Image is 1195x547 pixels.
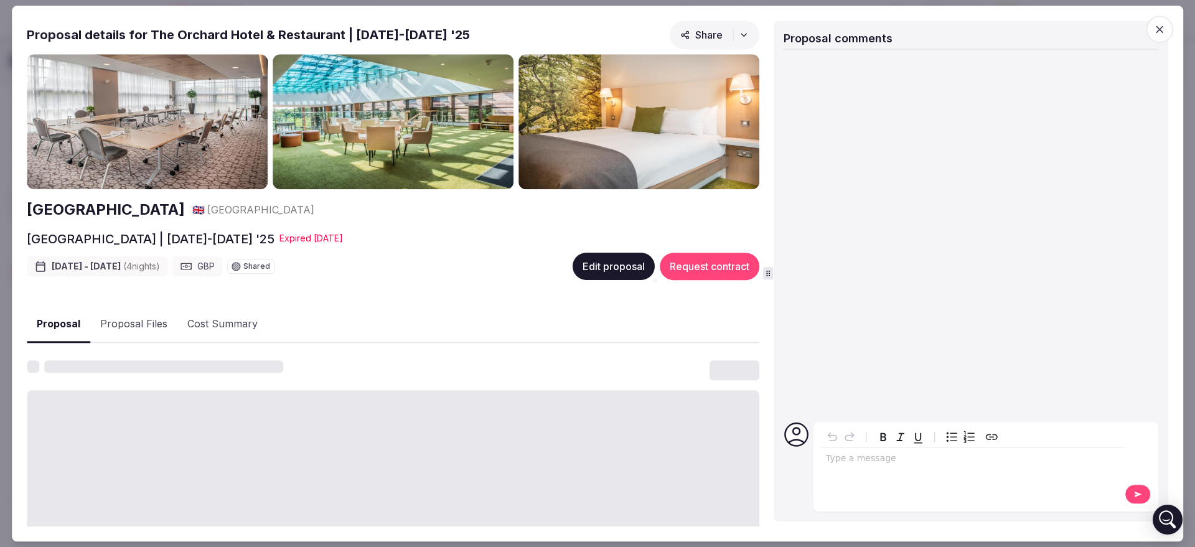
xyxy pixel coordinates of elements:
[27,230,274,248] h2: [GEOGRAPHIC_DATA] | [DATE]-[DATE] '25
[273,54,513,190] img: Gallery photo 2
[874,428,892,446] button: Bold
[27,26,470,44] h2: Proposal details for The Orchard Hotel & Restaurant | [DATE]-[DATE] '25
[243,263,270,270] span: Shared
[660,253,759,280] button: Request contract
[279,232,343,245] div: Expire d [DATE]
[670,21,759,49] button: Share
[909,428,927,446] button: Underline
[680,29,723,41] span: Share
[573,253,655,280] button: Edit proposal
[123,261,160,271] span: ( 4 night s )
[821,447,1125,472] div: editable markdown
[784,32,893,45] span: Proposal comments
[27,54,268,190] img: Gallery photo 1
[960,428,978,446] button: Numbered list
[27,199,185,220] a: [GEOGRAPHIC_DATA]
[192,203,205,217] button: 🇬🇧
[27,306,90,343] button: Proposal
[52,260,160,273] span: [DATE] - [DATE]
[983,428,1000,446] button: Create link
[207,203,314,217] span: [GEOGRAPHIC_DATA]
[892,428,909,446] button: Italic
[518,54,759,190] img: Gallery photo 3
[177,307,268,343] button: Cost Summary
[90,307,177,343] button: Proposal Files
[943,428,978,446] div: toggle group
[192,203,205,216] span: 🇬🇧
[172,256,222,276] div: GBP
[943,428,960,446] button: Bulleted list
